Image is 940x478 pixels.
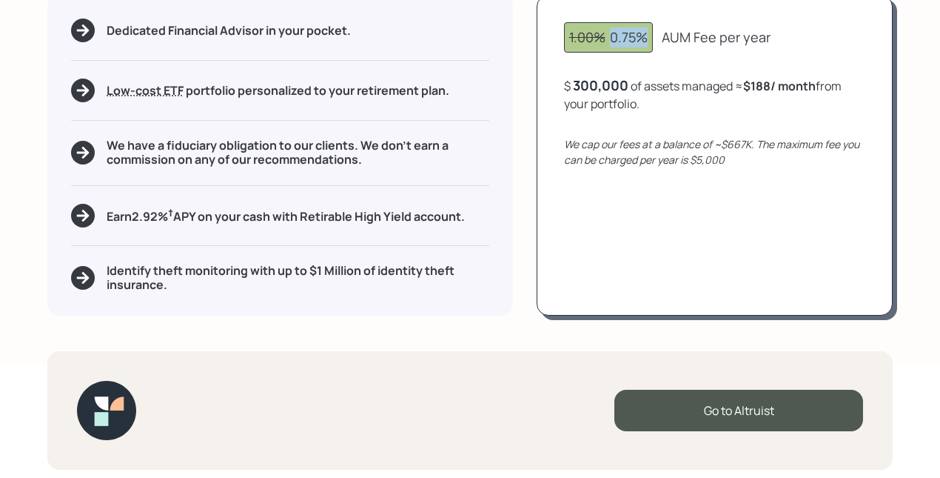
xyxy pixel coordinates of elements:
[107,206,465,225] h5: Earn 2.92 % APY on your cash with Retirable High Yield account.
[168,206,173,219] sup: †
[569,28,605,46] span: 1.00%
[564,137,859,167] i: We cap our fees at a balance of ~$667K. The maximum fee you can be charged per year is $5,000
[107,82,184,99] span: Low-cost ETF
[107,84,449,98] h5: portfolio personalized to your retirement plan.
[743,78,816,94] b: $188 / month
[107,139,489,167] h5: We have a fiduciary obligation to our clients. We don't earn a commission on any of our recommend...
[107,264,489,292] h5: Identify theft monitoring with up to $1 Million of identity theft insurance.
[614,390,863,431] div: Go to Altruist
[662,27,771,47] div: AUM Fee per year
[107,24,351,38] h5: Dedicated Financial Advisor in your pocket.
[573,76,628,94] div: 300,000
[564,76,865,113] div: $ of assets managed ≈ from your portfolio .
[569,27,648,47] div: 0.75%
